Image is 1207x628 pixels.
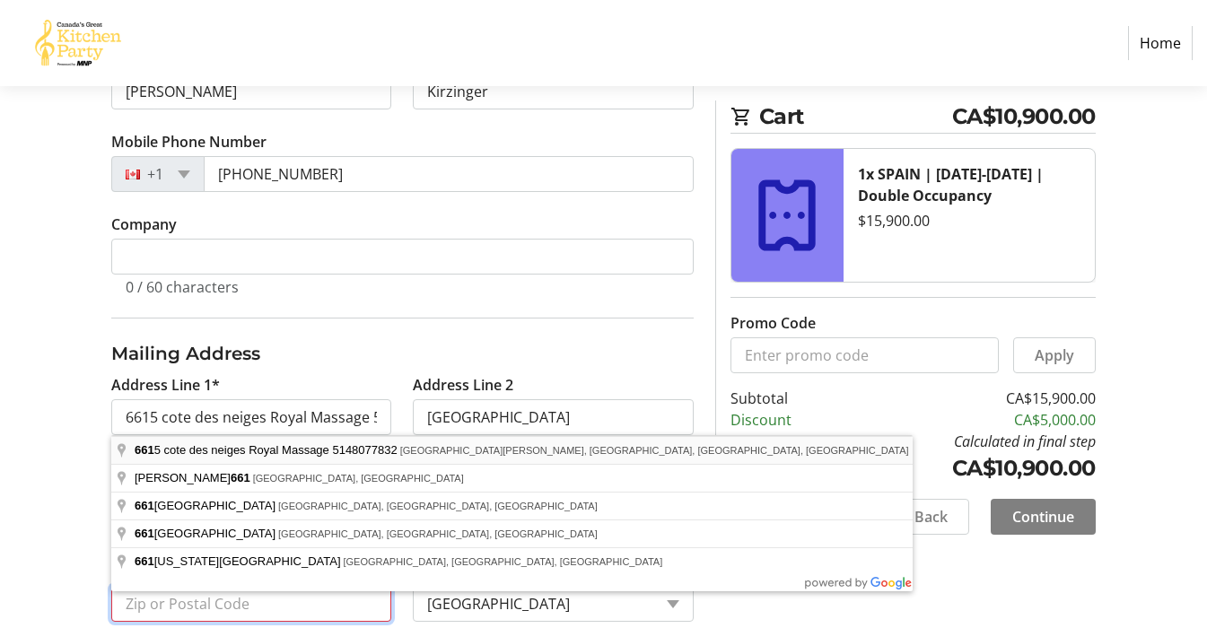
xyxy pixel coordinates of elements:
td: Subtotal [730,388,839,409]
span: 5 cote des neiges Royal Massage 5148077832 [135,443,400,457]
span: 661 [135,527,154,540]
h3: Mailing Address [111,340,694,367]
input: Address [111,399,391,435]
span: Cart [759,100,952,133]
span: Continue [1012,506,1074,528]
span: [GEOGRAPHIC_DATA][PERSON_NAME], [GEOGRAPHIC_DATA], [GEOGRAPHIC_DATA], [GEOGRAPHIC_DATA] [400,445,909,456]
input: (506) 234-5678 [204,156,694,192]
label: Address Line 1* [111,374,220,396]
span: [GEOGRAPHIC_DATA] [135,527,278,540]
button: Back [893,499,969,535]
span: [GEOGRAPHIC_DATA], [GEOGRAPHIC_DATA], [GEOGRAPHIC_DATA] [278,501,598,511]
td: CA$5,000.00 [839,409,1096,431]
span: [GEOGRAPHIC_DATA], [GEOGRAPHIC_DATA], [GEOGRAPHIC_DATA] [344,556,663,567]
img: Canada’s Great Kitchen Party's Logo [14,7,142,79]
span: Apply [1035,345,1074,366]
td: Calculated in final step [839,431,1096,452]
input: Zip or Postal Code [111,586,391,622]
span: [PERSON_NAME] [135,471,253,484]
span: Back [914,506,948,528]
label: Address Line 2 [413,374,513,396]
span: 661 [135,554,154,568]
span: CA$10,900.00 [952,100,1096,133]
span: [GEOGRAPHIC_DATA], [GEOGRAPHIC_DATA] [253,473,464,484]
span: [GEOGRAPHIC_DATA] [135,499,278,512]
label: Promo Code [730,312,816,334]
div: $15,900.00 [858,210,1080,231]
label: Mobile Phone Number [111,131,267,153]
input: Enter promo code [730,337,999,373]
label: Company [111,214,177,235]
span: 661 [231,471,250,484]
strong: 1x SPAIN | [DATE]-[DATE] | Double Occupancy [858,164,1044,205]
button: Apply [1013,337,1096,373]
td: Fees [730,431,839,452]
tr-character-limit: 0 / 60 characters [126,277,239,297]
span: [US_STATE][GEOGRAPHIC_DATA] [135,554,344,568]
td: CA$10,900.00 [839,452,1096,484]
a: Home [1128,26,1193,60]
td: CA$15,900.00 [839,388,1096,409]
td: Discount [730,409,839,431]
span: [GEOGRAPHIC_DATA], [GEOGRAPHIC_DATA], [GEOGRAPHIC_DATA] [278,528,598,539]
span: 661 [135,499,154,512]
span: 661 [135,443,154,457]
button: Continue [991,499,1096,535]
